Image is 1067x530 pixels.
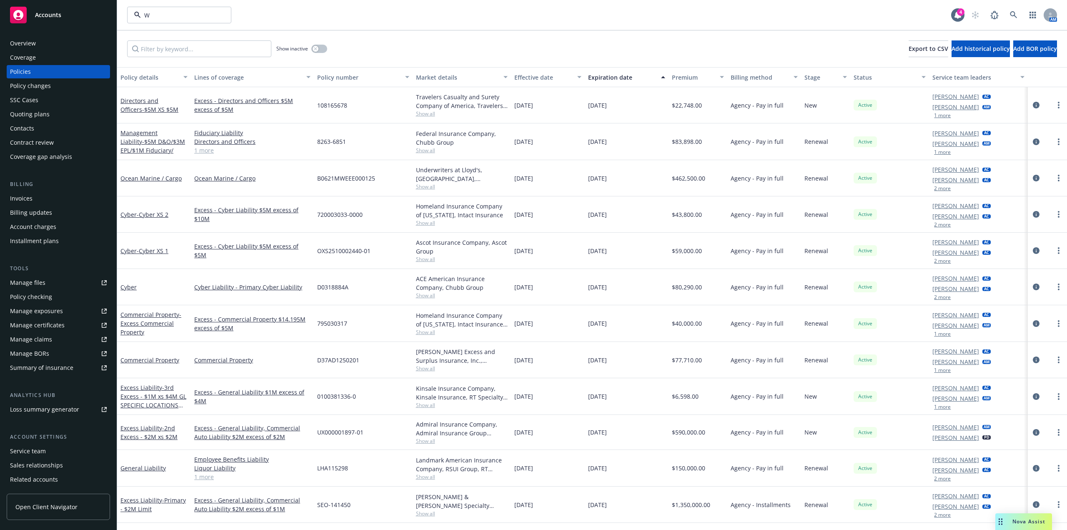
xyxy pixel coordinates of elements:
div: ACE American Insurance Company, Chubb Group [416,274,508,292]
span: [DATE] [588,101,607,110]
a: Excess - Cyber Liability $5M excess of $5M [194,242,311,259]
a: Cyber [120,283,137,291]
a: Billing updates [7,206,110,219]
a: Policies [7,65,110,78]
span: Show all [416,473,508,480]
a: Liquor Liability [194,464,311,472]
div: Manage claims [10,333,52,346]
div: Loss summary generator [10,403,79,416]
span: Renewal [804,356,828,364]
div: Tools [7,264,110,273]
span: Agency - Pay in full [731,137,784,146]
span: Renewal [804,464,828,472]
span: - Excess Commercial Property [120,311,181,336]
a: Fiduciary Liability [194,128,311,137]
button: Policy details [117,67,191,87]
button: 2 more [934,259,951,264]
span: Renewal [804,283,828,291]
span: 108165678 [317,101,347,110]
span: $22,748.00 [672,101,702,110]
a: Coverage gap analysis [7,150,110,163]
a: Service team [7,445,110,458]
span: Show all [416,110,508,117]
span: 720003033-0000 [317,210,363,219]
span: Show all [416,147,508,154]
a: [PERSON_NAME] [932,357,979,366]
span: $1,350,000.00 [672,500,710,509]
a: [PERSON_NAME] [932,103,979,111]
span: Renewal [804,246,828,255]
span: - Primary - $2M Limit [120,496,186,513]
a: SSC Cases [7,93,110,107]
a: Excess Liability [120,384,186,418]
button: Status [850,67,929,87]
a: more [1054,463,1064,473]
a: Report a Bug [986,7,1003,23]
span: [DATE] [588,210,607,219]
a: [PERSON_NAME] [932,423,979,432]
a: Contacts [7,122,110,135]
a: Excess - Cyber Liability $5M excess of $10M [194,206,311,223]
span: [DATE] [588,137,607,146]
span: Active [857,501,874,508]
div: Manage BORs [10,347,49,360]
a: circleInformation [1031,173,1041,183]
span: [DATE] [588,500,607,509]
span: Active [857,211,874,218]
a: Overview [7,37,110,50]
div: Homeland Insurance Company of [US_STATE], Intact Insurance, CRC Group [416,311,508,329]
div: Policy details [120,73,178,82]
a: [PERSON_NAME] [932,92,979,101]
span: $6,598.00 [672,392,699,401]
button: 1 more [934,113,951,118]
span: Active [857,320,874,327]
span: $77,710.00 [672,356,702,364]
div: Policy changes [10,79,51,93]
a: Search [1005,7,1022,23]
div: Status [854,73,917,82]
span: New [804,392,817,401]
span: Renewal [804,210,828,219]
a: Directors and Officers [194,137,311,146]
a: [PERSON_NAME] [932,433,979,442]
span: Show all [416,365,508,372]
span: [DATE] [514,101,533,110]
span: Agency - Pay in full [731,428,784,437]
div: Installment plans [10,234,59,248]
a: Invoices [7,192,110,205]
a: circleInformation [1031,463,1041,473]
span: [DATE] [514,210,533,219]
a: General Liability [120,464,166,472]
button: 1 more [934,404,951,409]
a: Ocean Marine / Cargo [194,174,311,183]
div: Sales relationships [10,459,63,472]
a: Quoting plans [7,108,110,121]
a: [PERSON_NAME] [932,347,979,356]
button: 2 more [934,186,951,191]
button: Lines of coverage [191,67,314,87]
span: Agency - Pay in full [731,246,784,255]
a: Manage files [7,276,110,289]
a: Excess Liability [120,424,178,441]
span: Show all [416,183,508,190]
span: [DATE] [514,283,533,291]
a: Policy checking [7,290,110,304]
a: Cyber [120,211,168,219]
div: Coverage [10,51,36,64]
button: Policy number [314,67,412,87]
a: [PERSON_NAME] [932,129,979,138]
a: circleInformation [1031,355,1041,365]
a: Start snowing [967,7,984,23]
div: Expiration date [588,73,656,82]
div: Travelers Casualty and Surety Company of America, Travelers Insurance [416,93,508,110]
div: Ascot Insurance Company, Ascot Group [416,238,508,256]
span: 795030317 [317,319,347,328]
div: Drag to move [995,513,1006,530]
div: Service team leaders [932,73,1015,82]
div: Landmark American Insurance Company, RSUI Group, RT Specialty Insurance Services, LLC (RSG Specia... [416,456,508,473]
div: 4 [957,8,964,16]
a: [PERSON_NAME] [932,274,979,283]
span: Show all [416,292,508,299]
span: UX000001897-01 [317,428,363,437]
span: Agency - Pay in full [731,210,784,219]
